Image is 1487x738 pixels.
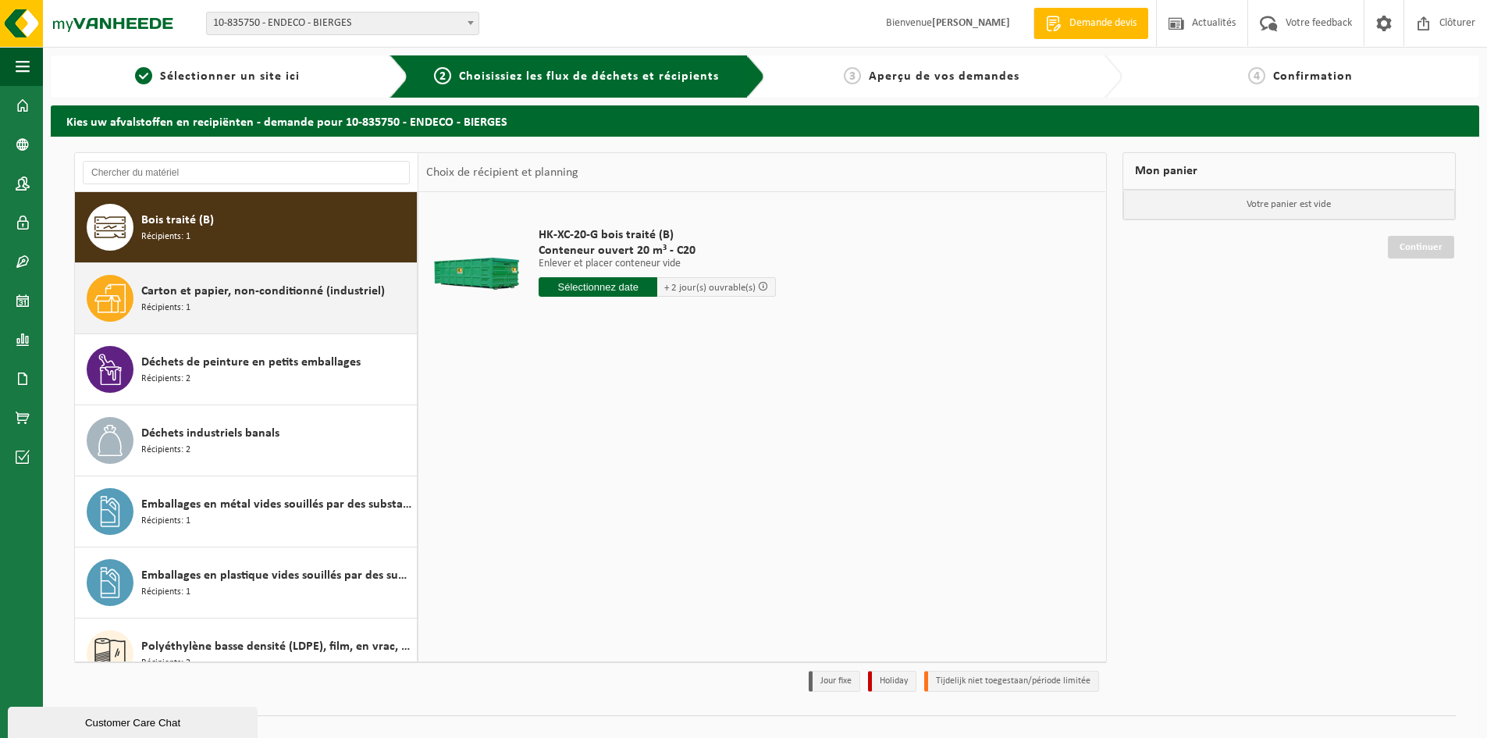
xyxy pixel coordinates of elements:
button: Polyéthylène basse densité (LDPE), film, en vrac, naturel Récipients: 2 [75,619,418,690]
li: Tijdelijk niet toegestaan/période limitée [924,671,1099,692]
span: Aperçu de vos demandes [869,70,1019,83]
span: HK-XC-20-G bois traité (B) [539,227,776,243]
iframe: chat widget [8,704,261,738]
span: 1 [135,67,152,84]
div: Mon panier [1122,152,1457,190]
span: 4 [1248,67,1265,84]
input: Chercher du matériel [83,161,410,184]
span: 10-835750 - ENDECO - BIERGES [207,12,478,34]
li: Holiday [868,671,916,692]
span: Confirmation [1273,70,1353,83]
span: Récipients: 2 [141,372,190,387]
a: Continuer [1388,236,1454,258]
span: Emballages en plastique vides souillés par des substances dangereuses [141,566,413,585]
button: Déchets de peinture en petits emballages Récipients: 2 [75,334,418,405]
h2: Kies uw afvalstoffen en recipiënten - demande pour 10-835750 - ENDECO - BIERGES [51,105,1479,136]
button: Bois traité (B) Récipients: 1 [75,192,418,263]
a: Demande devis [1033,8,1148,39]
div: Choix de récipient et planning [418,153,586,192]
span: 10-835750 - ENDECO - BIERGES [206,12,479,35]
span: Récipients: 1 [141,230,190,244]
span: Récipients: 1 [141,301,190,316]
span: Récipients: 2 [141,443,190,458]
span: Récipients: 1 [141,585,190,600]
span: Emballages en métal vides souillés par des substances dangereuses [141,495,413,514]
span: Déchets de peinture en petits emballages [141,353,361,372]
span: Conteneur ouvert 20 m³ - C20 [539,243,776,258]
span: Choisissiez les flux de déchets et récipients [459,70,719,83]
button: Déchets industriels banals Récipients: 2 [75,405,418,476]
span: Sélectionner un site ici [160,70,300,83]
span: Déchets industriels banals [141,424,279,443]
span: Polyéthylène basse densité (LDPE), film, en vrac, naturel [141,637,413,656]
p: Votre panier est vide [1123,190,1456,219]
span: Récipients: 1 [141,514,190,529]
button: Carton et papier, non-conditionné (industriel) Récipients: 1 [75,263,418,334]
span: Récipients: 2 [141,656,190,671]
span: Carton et papier, non-conditionné (industriel) [141,282,385,301]
span: Demande devis [1065,16,1140,31]
span: 2 [434,67,451,84]
input: Sélectionnez date [539,277,657,297]
p: Enlever et placer conteneur vide [539,258,776,269]
button: Emballages en métal vides souillés par des substances dangereuses Récipients: 1 [75,476,418,547]
span: + 2 jour(s) ouvrable(s) [664,283,756,293]
span: Bois traité (B) [141,211,214,230]
li: Jour fixe [809,671,860,692]
button: Emballages en plastique vides souillés par des substances dangereuses Récipients: 1 [75,547,418,619]
strong: [PERSON_NAME] [932,17,1010,29]
span: 3 [844,67,861,84]
a: 1Sélectionner un site ici [59,67,377,86]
